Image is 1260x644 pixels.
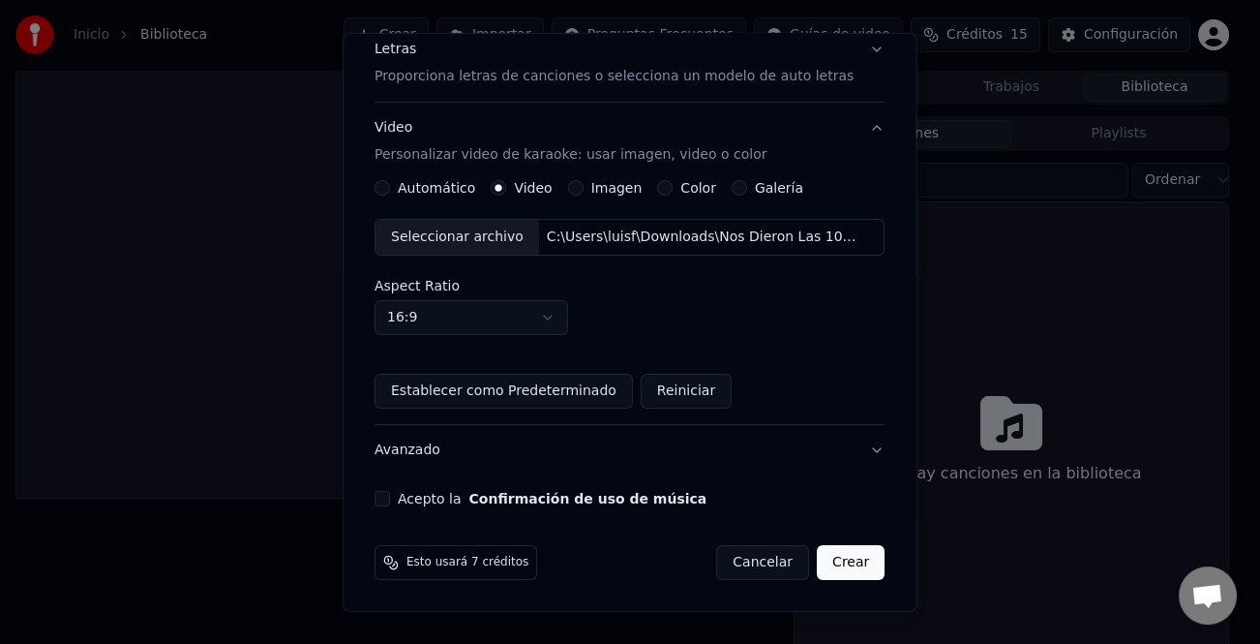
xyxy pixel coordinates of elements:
label: Galería [755,181,803,195]
div: C:\Users\luisf\Downloads\Nos Dieron Las 10 - [PERSON_NAME], Hijos [PERSON_NAME] Leon - [PERSON_NA... [539,228,868,247]
label: Aspect Ratio [375,279,885,292]
label: Automático [398,181,475,195]
button: Acepto la [469,492,707,506]
span: Esto usará 7 créditos [406,555,528,570]
label: Imagen [591,181,643,195]
div: Seleccionar archivo [375,220,539,255]
button: LetrasProporciona letras de canciones o selecciona un modelo de auto letras [375,24,885,102]
label: Color [681,181,717,195]
div: Video [375,118,766,165]
button: Cancelar [717,545,810,580]
div: VideoPersonalizar video de karaoke: usar imagen, video o color [375,180,885,424]
button: Crear [817,545,885,580]
button: VideoPersonalizar video de karaoke: usar imagen, video o color [375,103,885,180]
div: Letras [375,40,416,59]
label: Video [515,181,553,195]
p: Personalizar video de karaoke: usar imagen, video o color [375,145,766,165]
label: Acepto la [398,492,706,506]
button: Avanzado [375,425,885,475]
p: Proporciona letras de canciones o selecciona un modelo de auto letras [375,67,854,86]
button: Reiniciar [641,374,732,409]
button: Establecer como Predeterminado [375,374,633,409]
